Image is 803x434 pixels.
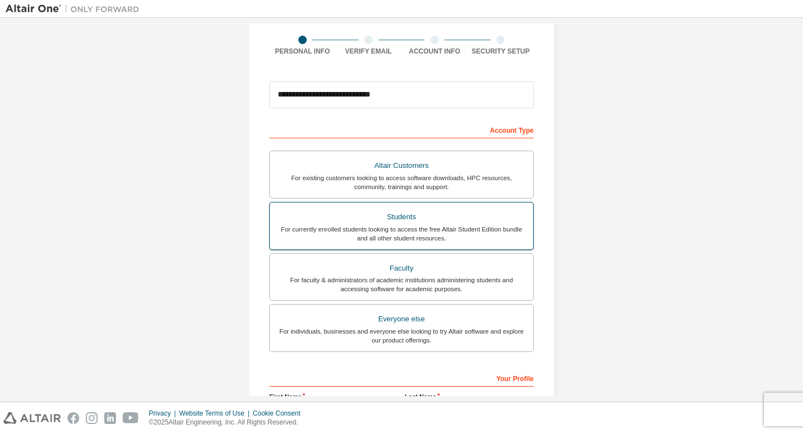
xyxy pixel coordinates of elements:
[277,209,526,225] div: Students
[86,412,98,424] img: instagram.svg
[401,47,468,56] div: Account Info
[3,412,61,424] img: altair_logo.svg
[336,47,402,56] div: Verify Email
[277,311,526,327] div: Everyone else
[269,369,534,387] div: Your Profile
[405,392,534,401] label: Last Name
[149,409,179,418] div: Privacy
[277,225,526,243] div: For currently enrolled students looking to access the free Altair Student Edition bundle and all ...
[6,3,145,15] img: Altair One
[277,276,526,293] div: For faculty & administrators of academic institutions administering students and accessing softwa...
[123,412,139,424] img: youtube.svg
[468,47,534,56] div: Security Setup
[179,409,253,418] div: Website Terms of Use
[277,327,526,345] div: For individuals, businesses and everyone else looking to try Altair software and explore our prod...
[269,47,336,56] div: Personal Info
[149,418,307,427] p: © 2025 Altair Engineering, Inc. All Rights Reserved.
[67,412,79,424] img: facebook.svg
[277,261,526,276] div: Faculty
[269,120,534,138] div: Account Type
[253,409,307,418] div: Cookie Consent
[269,392,398,401] label: First Name
[277,173,526,191] div: For existing customers looking to access software downloads, HPC resources, community, trainings ...
[277,158,526,173] div: Altair Customers
[104,412,116,424] img: linkedin.svg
